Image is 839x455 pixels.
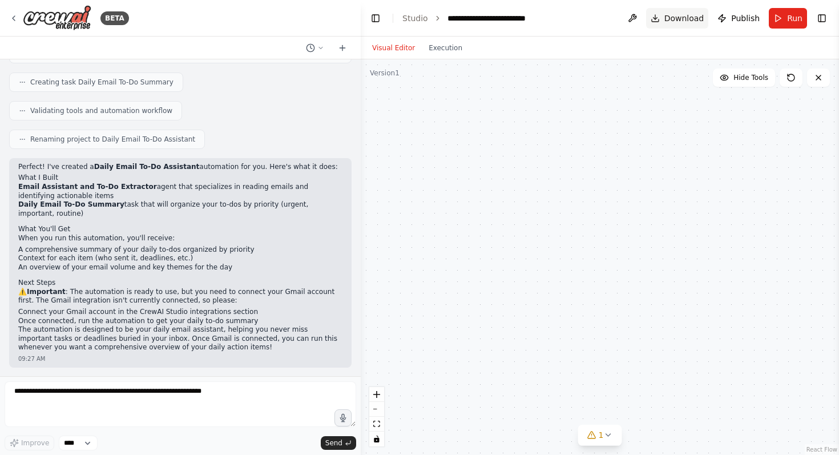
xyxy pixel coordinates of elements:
span: Improve [21,438,49,448]
span: 1 [599,429,604,441]
p: The automation is designed to be your daily email assistant, helping you never miss important tas... [18,325,342,352]
button: Improve [5,436,54,450]
button: Switch to previous chat [301,41,329,55]
p: When you run this automation, you'll receive: [18,234,342,243]
li: An overview of your email volume and key themes for the day [18,263,342,272]
button: Show right sidebar [814,10,830,26]
button: Start a new chat [333,41,352,55]
button: Send [321,436,356,450]
a: React Flow attribution [806,446,837,453]
span: Publish [731,13,760,24]
li: task that will organize your to-dos by priority (urgent, important, routine) [18,200,342,218]
li: Context for each item (who sent it, deadlines, etc.) [18,254,342,263]
h2: Next Steps [18,279,342,288]
li: A comprehensive summary of your daily to-dos organized by priority [18,245,342,255]
span: Run [787,13,802,24]
nav: breadcrumb [402,13,551,24]
button: zoom out [369,402,384,417]
div: 09:27 AM [18,355,342,363]
span: Renaming project to Daily Email To-Do Assistant [30,135,195,144]
span: Validating tools and automation workflow [30,106,172,115]
button: Hide left sidebar [368,10,384,26]
button: zoom in [369,387,384,402]
button: toggle interactivity [369,432,384,446]
a: Studio [402,14,428,23]
span: Download [664,13,704,24]
div: BETA [100,11,129,25]
button: fit view [369,417,384,432]
span: Hide Tools [733,73,768,82]
div: Version 1 [370,69,400,78]
span: Send [325,438,342,448]
h2: What You'll Get [18,225,342,234]
button: Hide Tools [713,69,775,87]
button: 1 [578,425,622,446]
button: Execution [422,41,469,55]
strong: Daily Email To-Do Summary [18,200,124,208]
button: Visual Editor [365,41,422,55]
button: Click to speak your automation idea [334,409,352,426]
span: Creating task Daily Email To-Do Summary [30,78,174,87]
li: Once connected, run the automation to get your daily to-do summary [18,317,342,326]
button: Run [769,8,807,29]
strong: Daily Email To-Do Assistant [94,163,200,171]
h2: What I Built [18,174,342,183]
strong: Important [27,288,66,296]
strong: Email Assistant and To-Do Extractor [18,183,157,191]
li: agent that specializes in reading emails and identifying actionable items [18,183,342,200]
li: Connect your Gmail account in the CrewAI Studio integrations section [18,308,342,317]
button: Publish [713,8,764,29]
p: ⚠️ : The automation is ready to use, but you need to connect your Gmail account first. The Gmail ... [18,288,342,305]
button: Download [646,8,709,29]
div: React Flow controls [369,387,384,446]
img: Logo [23,5,91,31]
p: Perfect! I've created a automation for you. Here's what it does: [18,163,342,172]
